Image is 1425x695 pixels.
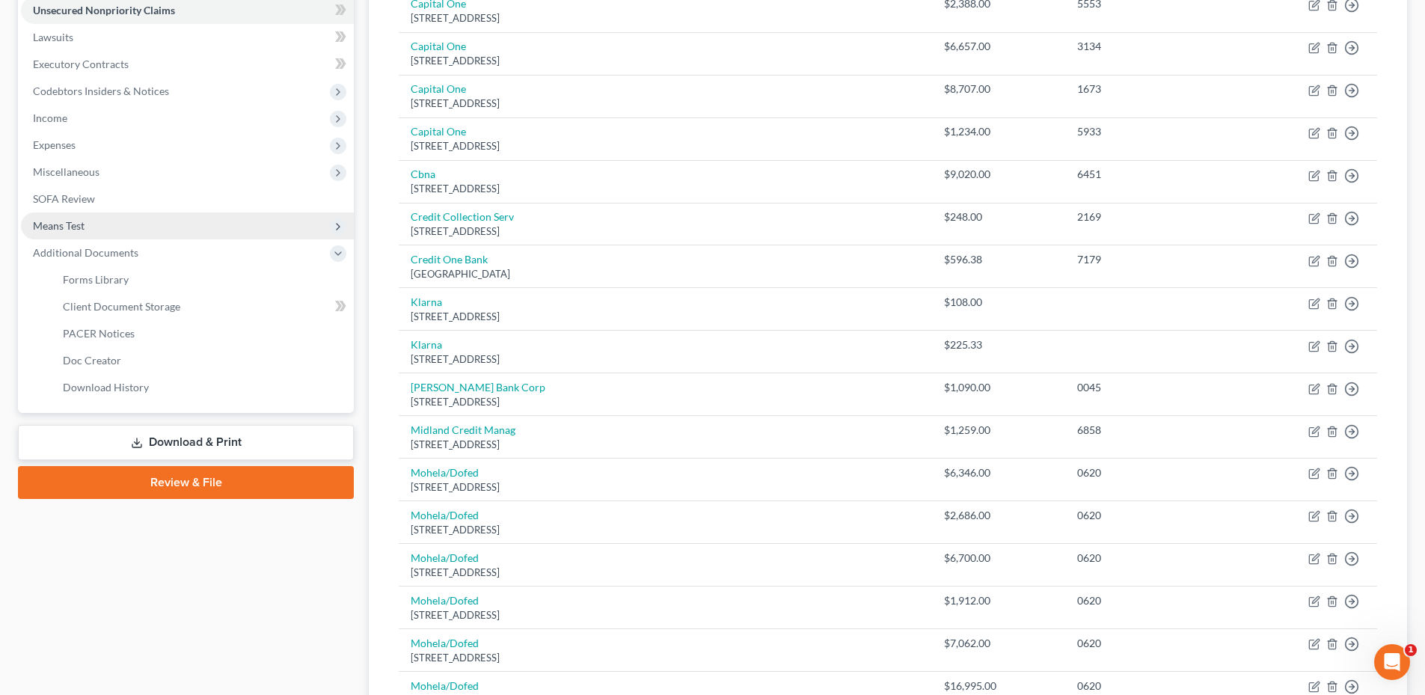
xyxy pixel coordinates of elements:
[411,267,920,281] div: [GEOGRAPHIC_DATA]
[411,139,920,153] div: [STREET_ADDRESS]
[411,82,466,95] a: Capital One
[1077,82,1225,97] div: 1673
[63,327,135,340] span: PACER Notices
[411,608,920,622] div: [STREET_ADDRESS]
[18,425,354,460] a: Download & Print
[411,40,466,52] a: Capital One
[51,320,354,347] a: PACER Notices
[33,4,175,16] span: Unsecured Nonpriority Claims
[51,374,354,401] a: Download History
[33,111,67,124] span: Income
[51,293,354,320] a: Client Document Storage
[33,31,73,43] span: Lawsuits
[411,679,479,692] a: Mohela/Dofed
[33,192,95,205] span: SOFA Review
[411,423,515,436] a: Midland Credit Manag
[411,182,920,196] div: [STREET_ADDRESS]
[411,310,920,324] div: [STREET_ADDRESS]
[411,125,466,138] a: Capital One
[1077,39,1225,54] div: 3134
[944,636,1052,651] div: $7,062.00
[63,273,129,286] span: Forms Library
[411,466,479,479] a: Mohela/Dofed
[944,551,1052,566] div: $6,700.00
[411,395,920,409] div: [STREET_ADDRESS]
[1077,124,1225,139] div: 5933
[33,219,85,232] span: Means Test
[1077,679,1225,694] div: 0620
[1077,551,1225,566] div: 0620
[411,480,920,495] div: [STREET_ADDRESS]
[63,300,180,313] span: Client Document Storage
[411,509,479,521] a: Mohela/Dofed
[944,167,1052,182] div: $9,020.00
[944,337,1052,352] div: $225.33
[411,381,545,394] a: [PERSON_NAME] Bank Corp
[944,508,1052,523] div: $2,686.00
[411,11,920,25] div: [STREET_ADDRESS]
[1077,423,1225,438] div: 6858
[21,24,354,51] a: Lawsuits
[944,209,1052,224] div: $248.00
[1374,644,1410,680] iframe: Intercom live chat
[1405,644,1417,656] span: 1
[18,466,354,499] a: Review & File
[411,210,514,223] a: Credit Collection Serv
[21,51,354,78] a: Executory Contracts
[411,438,920,452] div: [STREET_ADDRESS]
[944,465,1052,480] div: $6,346.00
[411,224,920,239] div: [STREET_ADDRESS]
[1077,593,1225,608] div: 0620
[944,124,1052,139] div: $1,234.00
[411,296,442,308] a: Klarna
[944,295,1052,310] div: $108.00
[21,186,354,212] a: SOFA Review
[411,637,479,649] a: Mohela/Dofed
[411,253,488,266] a: Credit One Bank
[33,246,138,259] span: Additional Documents
[411,566,920,580] div: [STREET_ADDRESS]
[411,594,479,607] a: Mohela/Dofed
[1077,508,1225,523] div: 0620
[944,423,1052,438] div: $1,259.00
[51,266,354,293] a: Forms Library
[944,679,1052,694] div: $16,995.00
[411,551,479,564] a: Mohela/Dofed
[1077,380,1225,395] div: 0045
[944,593,1052,608] div: $1,912.00
[944,39,1052,54] div: $6,657.00
[411,651,920,665] div: [STREET_ADDRESS]
[33,165,99,178] span: Miscellaneous
[33,138,76,151] span: Expenses
[1077,209,1225,224] div: 2169
[1077,636,1225,651] div: 0620
[51,347,354,374] a: Doc Creator
[33,85,169,97] span: Codebtors Insiders & Notices
[63,354,121,367] span: Doc Creator
[1077,252,1225,267] div: 7179
[33,58,129,70] span: Executory Contracts
[944,82,1052,97] div: $8,707.00
[944,380,1052,395] div: $1,090.00
[1077,465,1225,480] div: 0620
[411,338,442,351] a: Klarna
[63,381,149,394] span: Download History
[411,168,435,180] a: Cbna
[411,352,920,367] div: [STREET_ADDRESS]
[411,97,920,111] div: [STREET_ADDRESS]
[944,252,1052,267] div: $596.38
[1077,167,1225,182] div: 6451
[411,54,920,68] div: [STREET_ADDRESS]
[411,523,920,537] div: [STREET_ADDRESS]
